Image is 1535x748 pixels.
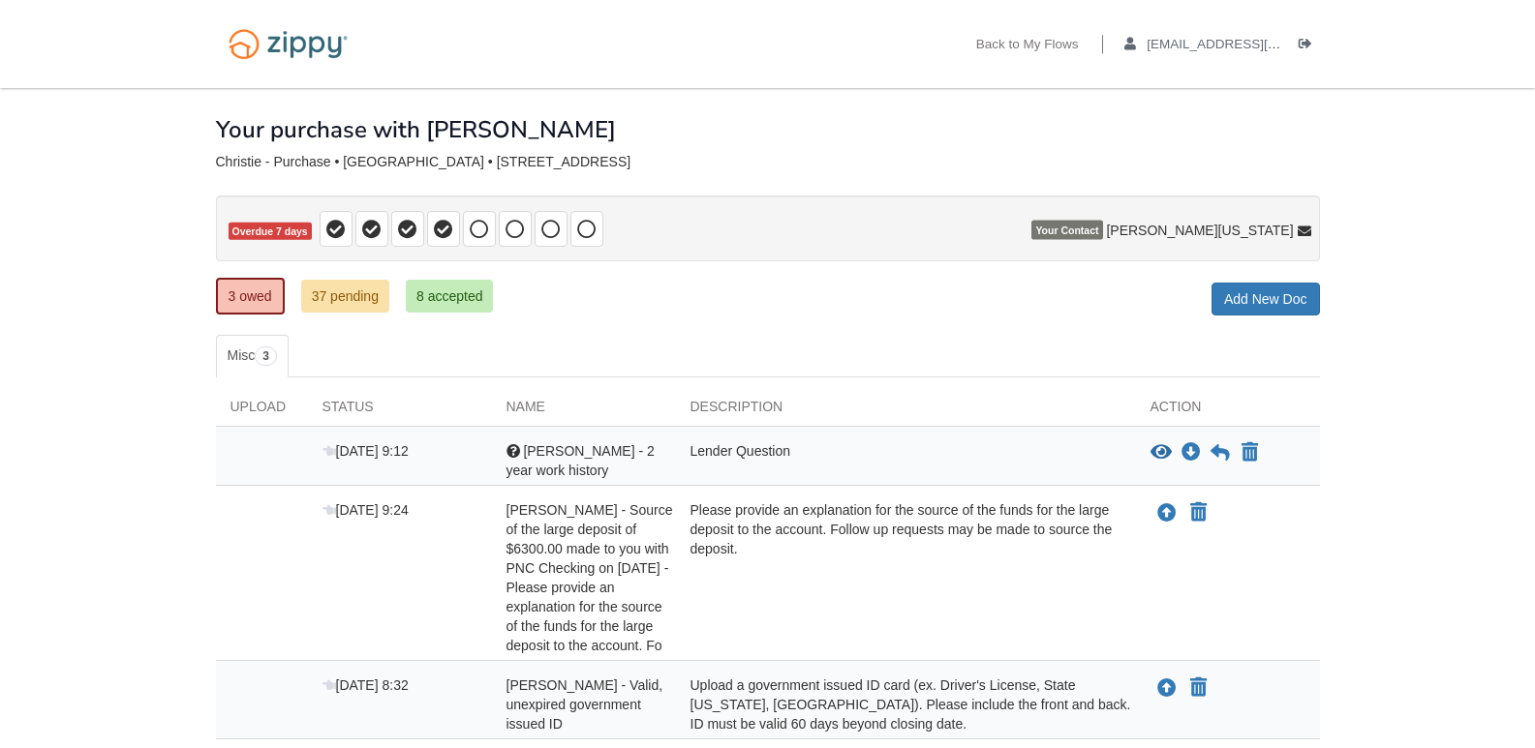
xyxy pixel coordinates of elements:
button: Declare Linda Vanassche - Valid, unexpired government issued ID not applicable [1188,676,1209,700]
button: Declare Linda Vanassche - Source of the large deposit of $6300.00 made to you with PNC Checking o... [1188,501,1209,524]
span: [DATE] 8:32 [322,677,409,693]
div: Action [1136,397,1320,426]
h1: Your purchase with [PERSON_NAME] [216,117,616,142]
span: [PERSON_NAME][US_STATE] [1106,221,1293,240]
a: Add New Doc [1212,283,1320,315]
button: Upload Linda Vanassche - Valid, unexpired government issued ID [1155,675,1179,701]
span: drmomma789@aol.com [1147,37,1368,51]
span: [PERSON_NAME] - 2 year work history [507,443,655,478]
span: [DATE] 9:24 [322,502,409,518]
span: Overdue 7 days [229,223,312,241]
span: Your Contact [1031,221,1102,240]
div: Description [676,397,1136,426]
div: Upload [216,397,308,426]
div: Please provide an explanation for the source of the funds for the large deposit to the account. F... [676,500,1136,655]
div: Name [492,397,676,426]
a: 8 accepted [406,280,494,313]
span: 3 [255,346,277,366]
img: Logo [216,19,360,69]
span: [PERSON_NAME] - Valid, unexpired government issued ID [507,677,663,732]
div: Christie - Purchase • [GEOGRAPHIC_DATA] • [STREET_ADDRESS] [216,154,1320,170]
a: edit profile [1124,37,1369,56]
a: 37 pending [301,280,389,313]
a: Back to My Flows [976,37,1079,56]
div: Status [308,397,492,426]
button: Upload Linda Vanassche - Source of the large deposit of $6300.00 made to you with PNC Checking on... [1155,500,1179,525]
a: 3 owed [216,278,285,314]
button: View Alissa - 2 year work history [1151,443,1172,463]
span: [DATE] 9:12 [322,443,409,459]
button: Declare Alissa - 2 year work history not applicable [1240,441,1260,464]
a: Misc [216,335,289,377]
a: Download Alissa - 2 year work history [1182,445,1201,461]
a: Log out [1299,37,1320,56]
div: Upload a government issued ID card (ex. Driver's License, State [US_STATE], [GEOGRAPHIC_DATA]). P... [676,675,1136,733]
div: Lender Question [676,441,1136,480]
span: [PERSON_NAME] - Source of the large deposit of $6300.00 made to you with PNC Checking on [DATE] -... [507,502,673,653]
